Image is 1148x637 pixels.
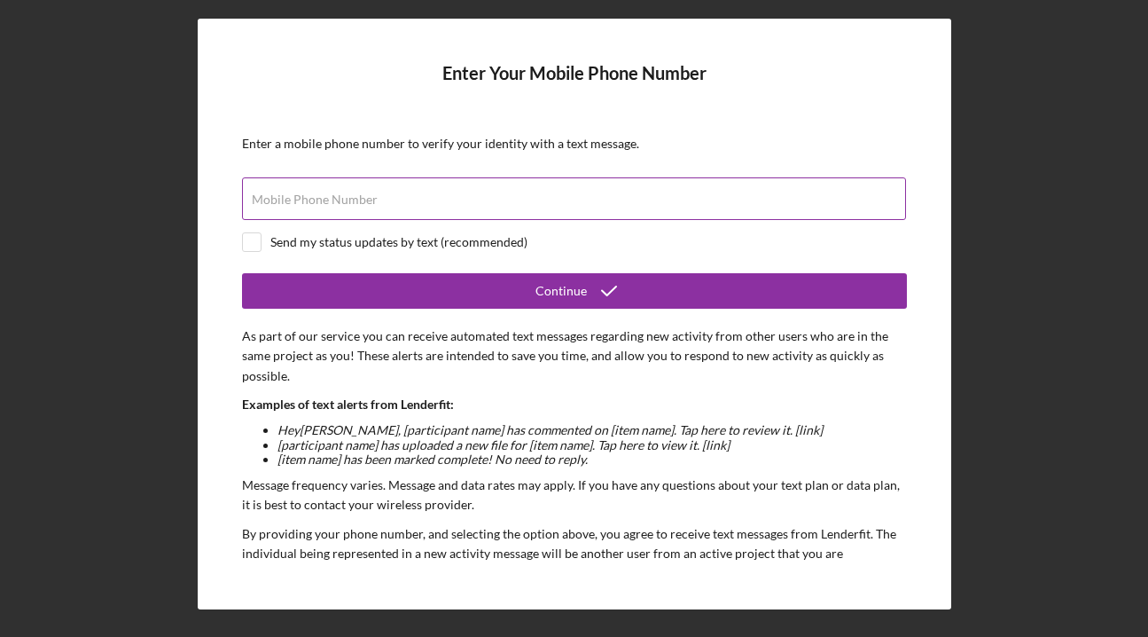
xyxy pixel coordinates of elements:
li: [participant name] has uploaded a new file for [item name]. Tap here to view it. [link] [277,438,907,452]
label: Mobile Phone Number [252,193,378,207]
div: Continue [535,273,587,309]
p: By providing your phone number, and selecting the option above, you agree to receive text message... [242,524,907,584]
h4: Enter Your Mobile Phone Number [242,63,907,110]
p: As part of our service you can receive automated text messages regarding new activity from other ... [242,326,907,386]
div: Enter a mobile phone number to verify your identity with a text message. [242,137,907,151]
button: Continue [242,273,907,309]
li: [item name] has been marked complete! No need to reply. [277,452,907,467]
div: Send my status updates by text (recommended) [270,235,527,249]
p: Examples of text alerts from Lenderfit: [242,395,907,414]
p: Message frequency varies. Message and data rates may apply. If you have any questions about your ... [242,476,907,515]
li: Hey [PERSON_NAME] , [participant name] has commented on [item name]. Tap here to review it. [link] [277,423,907,437]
